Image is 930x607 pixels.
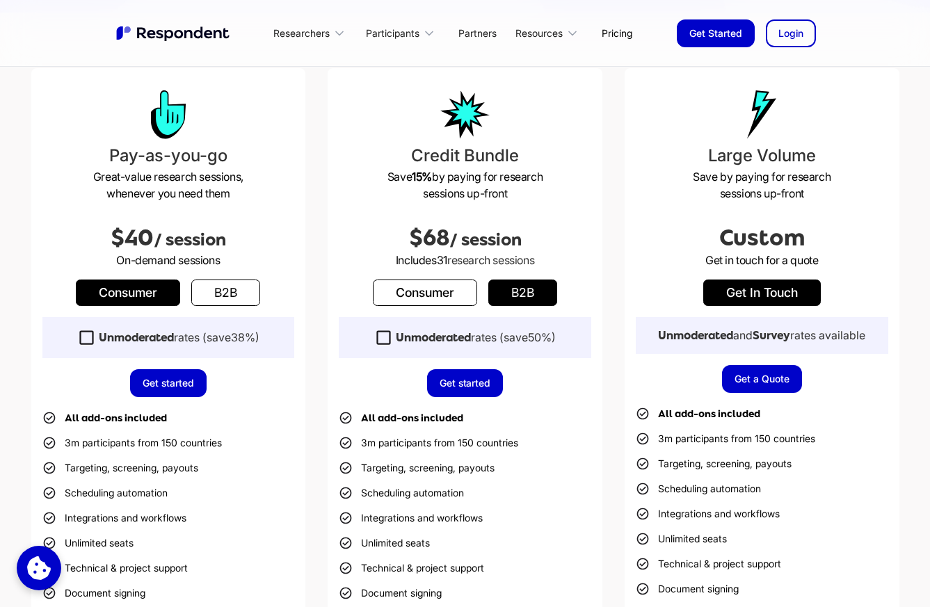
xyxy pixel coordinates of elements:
li: 3m participants from 150 countries [339,433,518,453]
li: Targeting, screening, payouts [636,454,792,474]
h3: Credit Bundle [339,143,591,168]
li: Unlimited seats [42,533,134,553]
li: 3m participants from 150 countries [636,429,815,448]
h3: Large Volume [636,143,888,168]
p: Save by paying for research sessions up-front [636,168,888,202]
strong: Unmoderated [658,329,733,342]
div: Resources [508,17,591,49]
li: Integrations and workflows [339,508,483,528]
span: / session [154,230,226,250]
div: and rates available [658,328,865,343]
a: b2b [488,280,557,306]
li: Technical & project support [636,554,781,574]
li: Technical & project support [42,558,188,578]
div: rates (save ) [99,330,259,345]
li: Document signing [339,583,442,603]
p: Get in touch for a quote [636,252,888,268]
li: Document signing [42,583,145,603]
p: Includes [339,252,591,268]
li: Unlimited seats [339,533,430,553]
strong: Survey [753,329,790,342]
h3: Pay-as-you-go [42,143,295,168]
span: 31 [437,253,447,267]
p: On-demand sessions [42,252,295,268]
a: Get started [130,369,207,397]
a: Partners [447,17,508,49]
strong: 15% [412,170,432,184]
a: Get started [427,369,504,397]
span: 50% [528,330,552,344]
div: Participants [366,26,419,40]
a: Get Started [677,19,755,47]
li: Scheduling automation [636,479,761,499]
li: Targeting, screening, payouts [339,458,495,478]
span: $68 [409,225,449,250]
li: Document signing [636,579,739,599]
span: / session [449,230,522,250]
li: Scheduling automation [42,483,168,503]
strong: Unmoderated [99,331,174,344]
a: Pricing [591,17,643,49]
strong: All add-ons included [65,412,167,423]
li: Technical & project support [339,558,484,578]
span: research sessions [447,253,534,267]
a: Get a Quote [722,365,802,393]
p: Save by paying for research sessions up-front [339,168,591,202]
p: Great-value research sessions, whenever you need them [42,168,295,202]
div: Researchers [266,17,358,49]
li: Integrations and workflows [636,504,780,524]
a: home [115,24,233,42]
span: $40 [111,225,154,250]
a: Consumer [76,280,180,306]
li: Targeting, screening, payouts [42,458,198,478]
span: Custom [719,225,805,250]
strong: All add-ons included [361,412,463,423]
li: Integrations and workflows [42,508,186,528]
div: Resources [515,26,563,40]
a: b2b [191,280,260,306]
div: rates (save ) [396,330,556,345]
div: Researchers [273,26,330,40]
li: Unlimited seats [636,529,727,549]
strong: All add-ons included [658,408,760,419]
span: 38% [231,330,255,344]
strong: Unmoderated [396,331,471,344]
a: Consumer [373,280,477,306]
a: get in touch [703,280,821,306]
a: Login [766,19,816,47]
li: Scheduling automation [339,483,464,503]
div: Participants [358,17,447,49]
img: Untitled UI logotext [115,24,233,42]
li: 3m participants from 150 countries [42,433,222,453]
